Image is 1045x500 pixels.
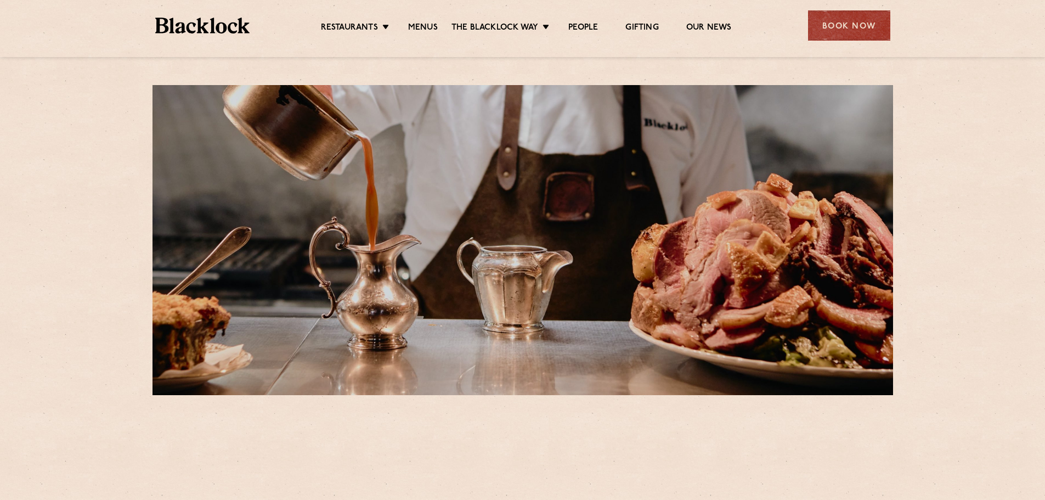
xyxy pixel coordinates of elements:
a: Menus [408,23,438,35]
a: The Blacklock Way [451,23,538,35]
a: Restaurants [321,23,378,35]
div: Book Now [808,10,890,41]
a: Gifting [625,23,658,35]
a: Our News [686,23,732,35]
a: People [568,23,598,35]
img: BL_Textured_Logo-footer-cropped.svg [155,18,250,33]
